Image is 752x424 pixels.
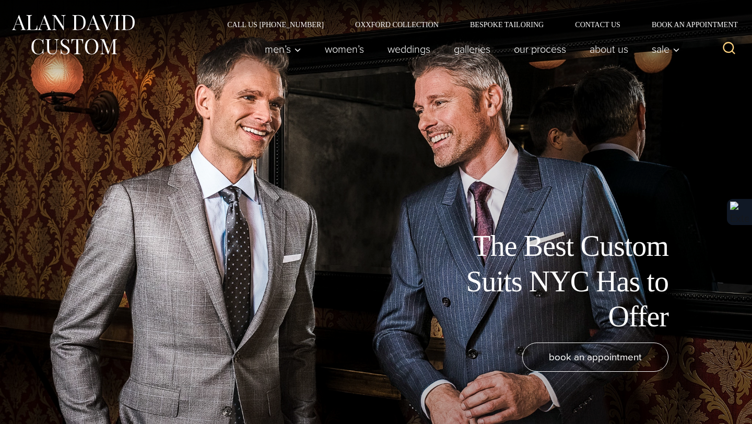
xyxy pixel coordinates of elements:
a: weddings [376,39,442,60]
a: book an appointment [522,343,668,372]
a: Galleries [442,39,502,60]
span: Men’s [265,44,301,54]
h1: The Best Custom Suits NYC Has to Offer [433,229,668,334]
a: Women’s [313,39,376,60]
nav: Secondary Navigation [211,21,742,28]
span: Sale [652,44,680,54]
a: Bespoke Tailoring [454,21,559,28]
button: View Search Form [716,37,742,62]
nav: Primary Navigation [253,39,686,60]
img: Alan David Custom [10,11,136,58]
a: Our Process [502,39,578,60]
span: book an appointment [549,349,642,364]
a: Oxxford Collection [339,21,454,28]
a: About Us [578,39,640,60]
a: Contact Us [559,21,636,28]
a: Book an Appointment [636,21,742,28]
img: Extension Icon [730,202,749,222]
a: Call Us [PHONE_NUMBER] [211,21,339,28]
